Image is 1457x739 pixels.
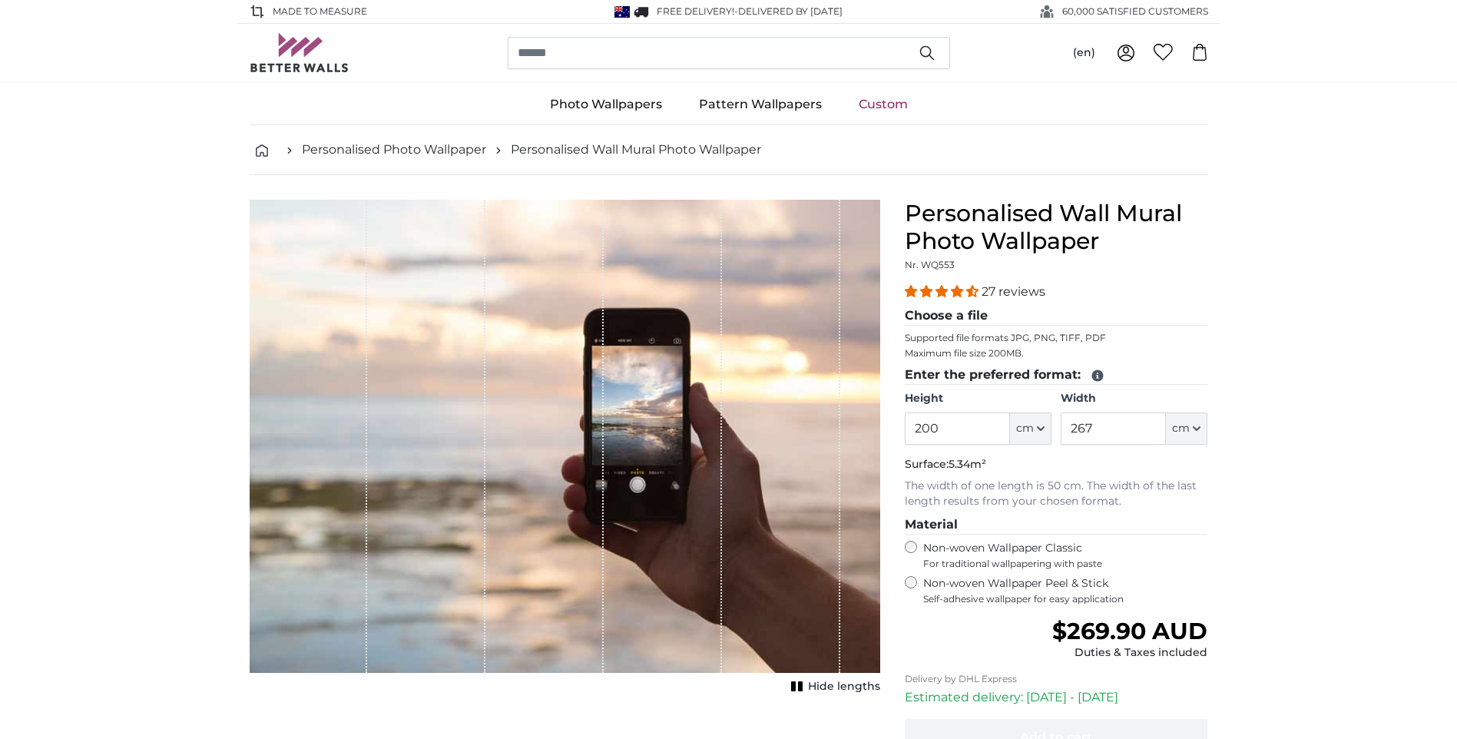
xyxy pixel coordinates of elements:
[273,5,367,18] span: Made to Measure
[905,457,1208,472] p: Surface:
[531,85,680,124] a: Photo Wallpapers
[905,391,1051,406] label: Height
[923,558,1208,570] span: For traditional wallpapering with paste
[250,125,1208,175] nav: breadcrumbs
[840,85,926,124] a: Custom
[982,284,1045,299] span: 27 reviews
[905,673,1208,685] p: Delivery by DHL Express
[1061,391,1207,406] label: Width
[923,541,1208,570] label: Non-woven Wallpaper Classic
[905,332,1208,344] p: Supported file formats JPG, PNG, TIFF, PDF
[905,307,1208,326] legend: Choose a file
[657,5,734,17] span: FREE delivery!
[1172,421,1190,436] span: cm
[905,200,1208,255] h1: Personalised Wall Mural Photo Wallpaper
[905,284,982,299] span: 4.41 stars
[786,676,880,698] button: Hide lengths
[734,5,843,17] span: -
[1052,645,1207,661] div: Duties & Taxes included
[1166,413,1207,445] button: cm
[738,5,843,17] span: Delivered by [DATE]
[1052,617,1207,645] span: $269.90 AUD
[250,33,349,72] img: Betterwalls
[302,141,486,159] a: Personalised Photo Wallpaper
[905,366,1208,385] legend: Enter the preferred format:
[905,515,1208,535] legend: Material
[923,576,1208,605] label: Non-woven Wallpaper Peel & Stick
[808,679,880,694] span: Hide lengths
[905,259,955,270] span: Nr. WQ553
[250,200,880,698] div: 1 of 1
[905,479,1208,509] p: The width of one length is 50 cm. The width of the last length results from your chosen format.
[1016,421,1034,436] span: cm
[680,85,840,124] a: Pattern Wallpapers
[905,688,1208,707] p: Estimated delivery: [DATE] - [DATE]
[949,457,986,471] span: 5.34m²
[1062,5,1208,18] span: 60,000 SATISFIED CUSTOMERS
[1061,39,1108,67] button: (en)
[923,593,1208,605] span: Self-adhesive wallpaper for easy application
[511,141,761,159] a: Personalised Wall Mural Photo Wallpaper
[614,6,630,18] img: Australia
[1010,413,1051,445] button: cm
[905,347,1208,360] p: Maximum file size 200MB.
